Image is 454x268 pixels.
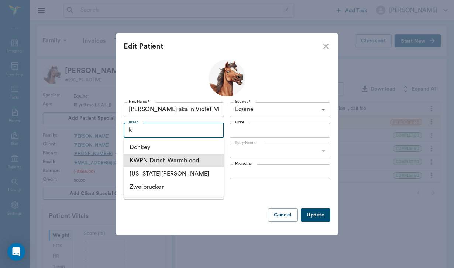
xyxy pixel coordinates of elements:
label: Species * [235,99,251,104]
div: Edit Patient [124,40,321,52]
button: close [321,42,330,51]
li: Zweibrucker [124,180,224,194]
li: Donkey [124,141,224,154]
label: Microchip [235,161,252,166]
button: Cancel [268,208,297,222]
button: Update [301,208,330,222]
label: Color [235,120,244,125]
label: Spay/Neuter [235,140,257,145]
li: [US_STATE][PERSON_NAME] [124,167,224,180]
label: Breed [129,120,139,125]
li: KWPN Dutch Warmblood [124,154,224,167]
div: Open Intercom Messenger [7,243,25,261]
img: Profile Image [209,60,245,96]
label: First Name * [129,99,149,104]
div: Equine [230,102,330,117]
